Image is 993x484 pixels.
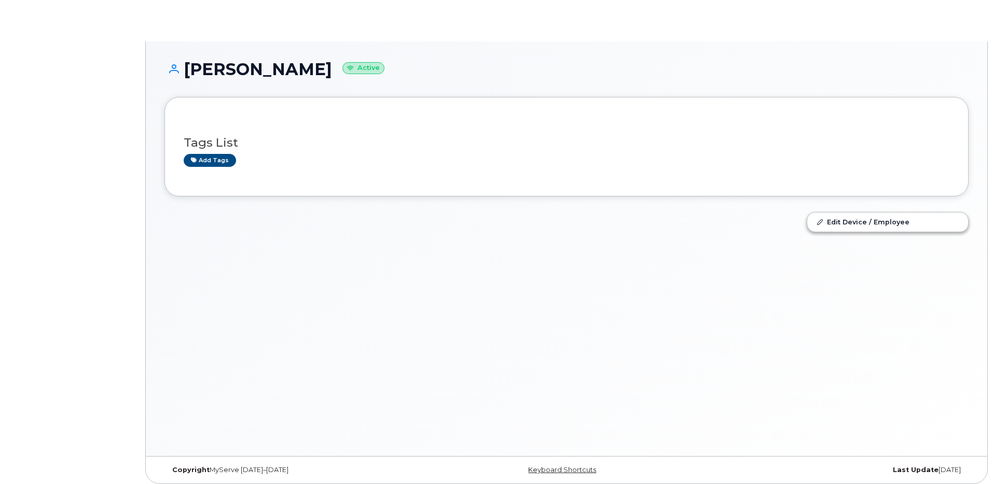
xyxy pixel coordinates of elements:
[893,466,939,474] strong: Last Update
[700,466,969,474] div: [DATE]
[528,466,596,474] a: Keyboard Shortcuts
[164,466,433,474] div: MyServe [DATE]–[DATE]
[342,62,384,74] small: Active
[184,154,236,167] a: Add tags
[807,212,968,231] a: Edit Device / Employee
[184,136,949,149] h3: Tags List
[172,466,210,474] strong: Copyright
[164,60,969,78] h1: [PERSON_NAME]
